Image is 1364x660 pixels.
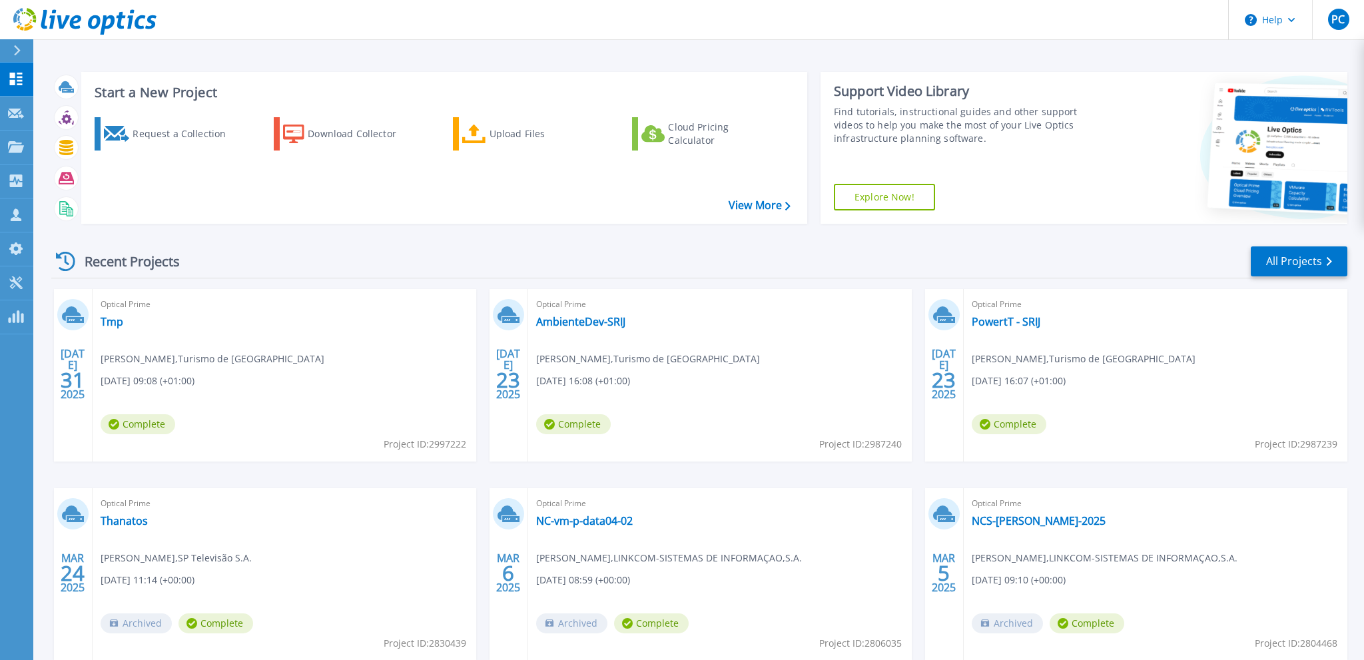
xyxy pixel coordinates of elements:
span: Archived [101,613,172,633]
span: [PERSON_NAME] , LINKCOM-SISTEMAS DE INFORMAÇAO,S.A. [972,551,1237,565]
div: Request a Collection [133,121,239,147]
span: [PERSON_NAME] , SP Televisão S.A. [101,551,252,565]
div: MAR 2025 [931,549,956,597]
span: Complete [178,613,253,633]
span: Archived [972,613,1043,633]
span: Project ID: 2806035 [819,636,902,651]
span: 5 [938,567,950,579]
div: Recent Projects [51,245,198,278]
a: Cloud Pricing Calculator [632,117,781,151]
div: Upload Files [490,121,596,147]
span: Complete [101,414,175,434]
span: Optical Prime [101,496,468,511]
a: Thanatos [101,514,148,527]
a: View More [729,199,791,212]
span: [DATE] 09:10 (+00:00) [972,573,1066,587]
a: Upload Files [453,117,601,151]
span: Optical Prime [972,496,1339,511]
div: [DATE] 2025 [496,350,521,398]
span: [PERSON_NAME] , Turismo de [GEOGRAPHIC_DATA] [536,352,760,366]
div: MAR 2025 [60,549,85,597]
span: Project ID: 2997222 [384,437,466,452]
span: 23 [496,374,520,386]
div: [DATE] 2025 [60,350,85,398]
span: [DATE] 09:08 (+01:00) [101,374,194,388]
div: [DATE] 2025 [931,350,956,398]
div: Find tutorials, instructional guides and other support videos to help you make the most of your L... [834,105,1104,145]
span: 31 [61,374,85,386]
span: Project ID: 2830439 [384,636,466,651]
a: Download Collector [274,117,422,151]
span: Project ID: 2987240 [819,437,902,452]
span: 23 [932,374,956,386]
span: [DATE] 16:08 (+01:00) [536,374,630,388]
a: AmbienteDev-SRIJ [536,315,625,328]
span: [DATE] 16:07 (+01:00) [972,374,1066,388]
a: NC-vm-p-data04-02 [536,514,633,527]
span: Complete [614,613,689,633]
span: Project ID: 2987239 [1255,437,1337,452]
span: Archived [536,613,607,633]
span: [DATE] 08:59 (+00:00) [536,573,630,587]
span: PC [1331,14,1345,25]
h3: Start a New Project [95,85,790,100]
span: 24 [61,567,85,579]
a: Tmp [101,315,123,328]
span: [DATE] 11:14 (+00:00) [101,573,194,587]
span: 6 [502,567,514,579]
div: Support Video Library [834,83,1104,100]
span: Optical Prime [536,297,904,312]
a: Explore Now! [834,184,935,210]
span: [PERSON_NAME] , LINKCOM-SISTEMAS DE INFORMAÇAO,S.A. [536,551,802,565]
span: Optical Prime [972,297,1339,312]
span: Complete [536,414,611,434]
span: [PERSON_NAME] , Turismo de [GEOGRAPHIC_DATA] [972,352,1195,366]
a: NCS-[PERSON_NAME]-2025 [972,514,1106,527]
div: Download Collector [308,121,414,147]
span: Project ID: 2804468 [1255,636,1337,651]
span: Optical Prime [101,297,468,312]
span: Complete [972,414,1046,434]
span: Complete [1050,613,1124,633]
a: All Projects [1251,246,1347,276]
a: PowertT - SRIJ [972,315,1040,328]
div: MAR 2025 [496,549,521,597]
span: [PERSON_NAME] , Turismo de [GEOGRAPHIC_DATA] [101,352,324,366]
div: Cloud Pricing Calculator [668,121,775,147]
a: Request a Collection [95,117,243,151]
span: Optical Prime [536,496,904,511]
